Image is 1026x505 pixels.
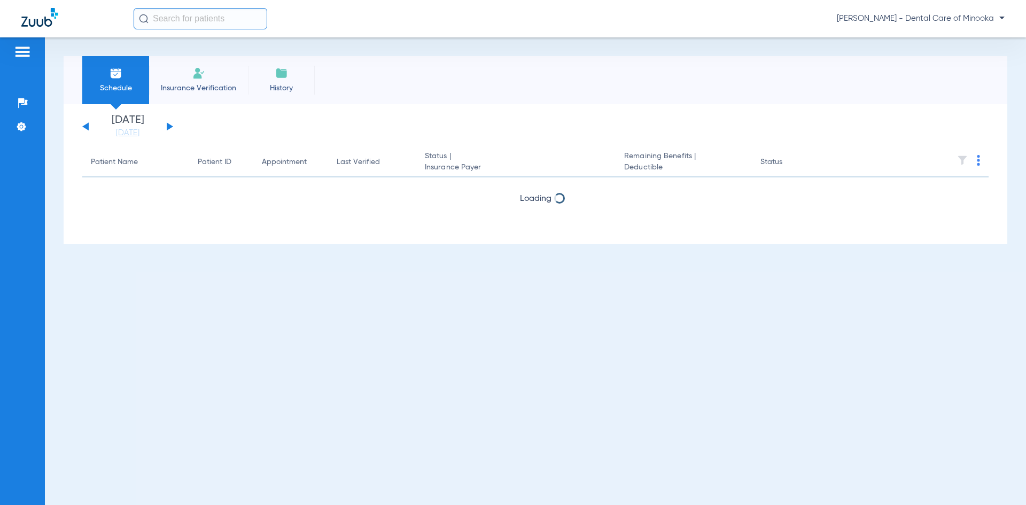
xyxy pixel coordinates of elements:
[91,157,138,168] div: Patient Name
[977,155,980,166] img: group-dot-blue.svg
[110,67,122,80] img: Schedule
[337,157,408,168] div: Last Verified
[96,128,160,138] a: [DATE]
[957,155,968,166] img: filter.svg
[520,195,551,203] span: Loading
[752,147,824,177] th: Status
[192,67,205,80] img: Manual Insurance Verification
[837,13,1005,24] span: [PERSON_NAME] - Dental Care of Minooka
[198,157,245,168] div: Patient ID
[262,157,307,168] div: Appointment
[134,8,267,29] input: Search for patients
[198,157,231,168] div: Patient ID
[91,157,181,168] div: Patient Name
[21,8,58,27] img: Zuub Logo
[139,14,149,24] img: Search Icon
[262,157,320,168] div: Appointment
[256,83,307,94] span: History
[96,115,160,138] li: [DATE]
[90,83,141,94] span: Schedule
[616,147,751,177] th: Remaining Benefits |
[337,157,380,168] div: Last Verified
[14,45,31,58] img: hamburger-icon
[624,162,743,173] span: Deductible
[425,162,607,173] span: Insurance Payer
[416,147,616,177] th: Status |
[157,83,240,94] span: Insurance Verification
[275,67,288,80] img: History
